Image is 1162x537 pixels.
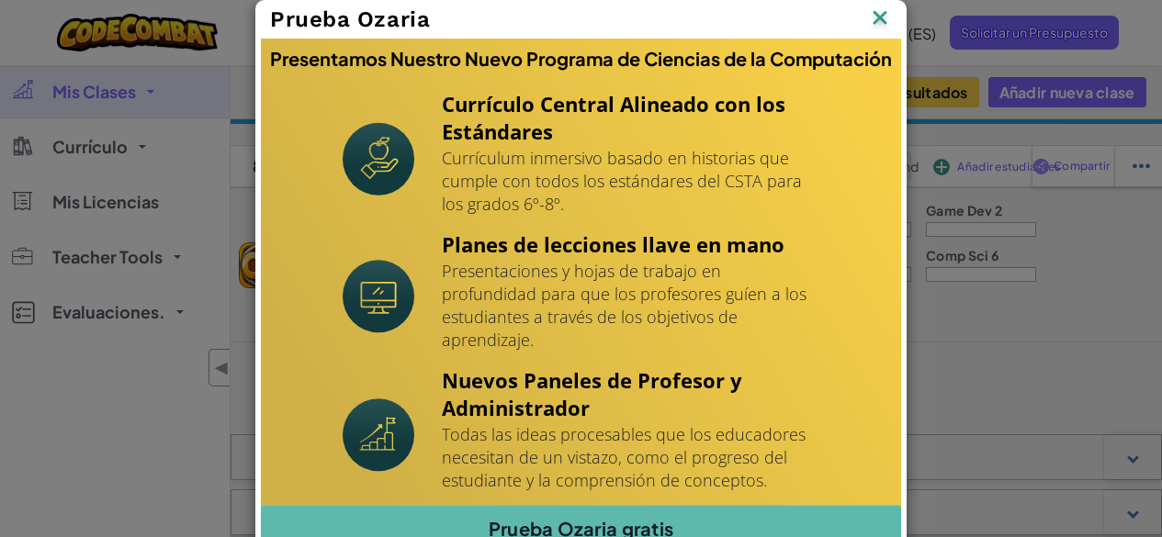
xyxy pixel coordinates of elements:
img: IconClose.svg [868,6,892,33]
p: Todas las ideas procesables que los educadores necesitan de un vistazo, como el progreso del estu... [442,423,820,492]
img: Icon_StandardsAlignment.svg [343,122,414,196]
h4: Nuevos Paneles de Profesor y Administrador [442,366,820,421]
img: Icon_NewTeacherDashboard.svg [343,398,414,472]
img: Icon_Turnkey.svg [343,260,414,333]
h4: Currículo Central Alineado con los Estándares [442,90,820,145]
p: Currículum inmersivo basado en historias que cumple con todos los estándares del CSTA para los gr... [442,147,820,216]
h3: Presentamos Nuestro Nuevo Programa de Ciencias de la Computación [270,48,892,70]
p: Presentaciones y hojas de trabajo en profundidad para que los profesores guíen a los estudiantes ... [442,260,820,352]
h4: Planes de lecciones llave en mano [442,230,820,258]
span: Prueba Ozaria [270,6,430,32]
